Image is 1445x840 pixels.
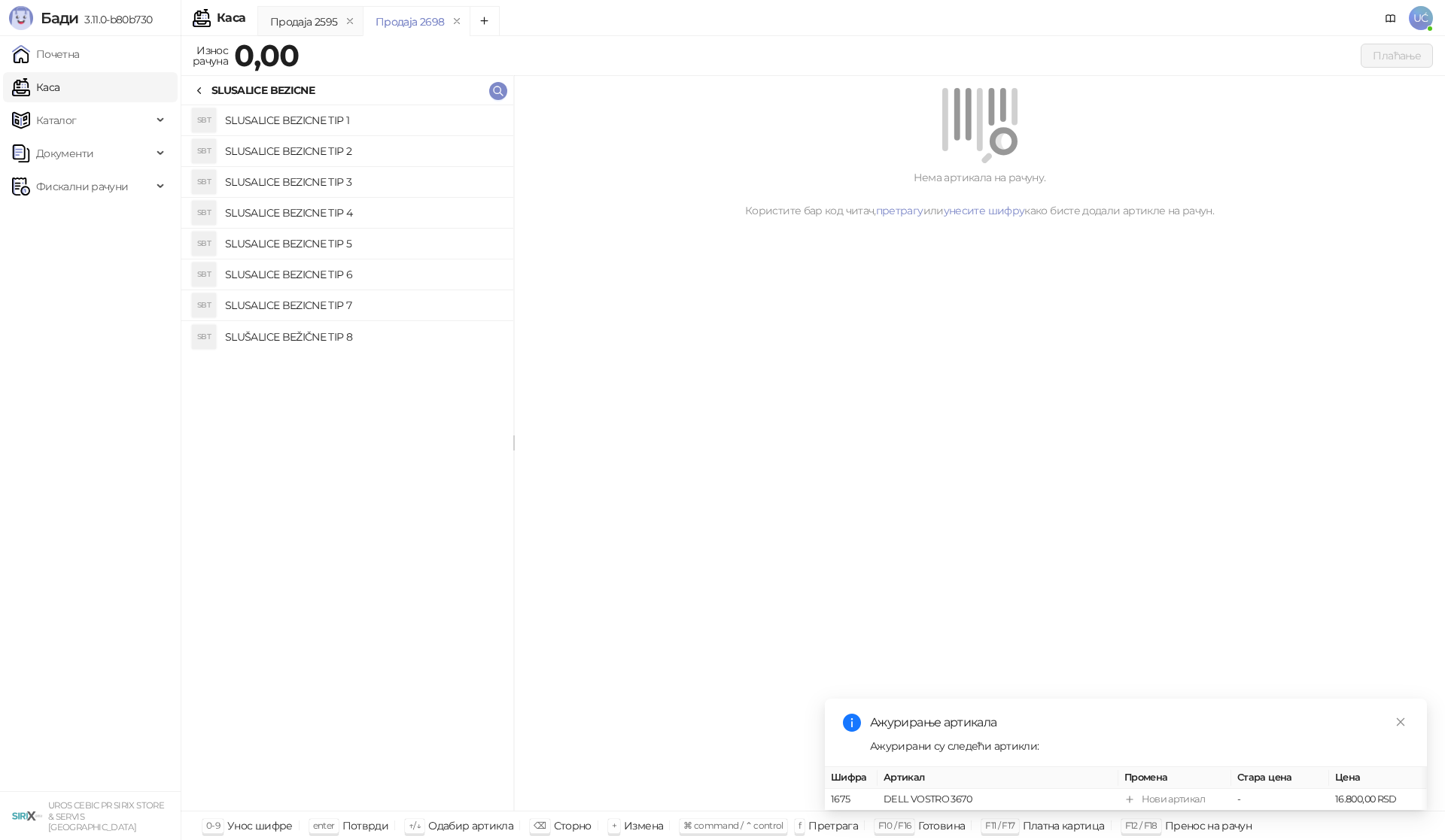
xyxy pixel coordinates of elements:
[342,816,389,835] div: Потврди
[428,816,513,835] div: Одабир артикла
[985,820,1015,831] span: F11 / F17
[78,13,152,26] span: 3.11.0-b80b730
[944,204,1025,217] a: унесите шифру
[878,820,911,831] span: F10 / F16
[376,14,444,30] div: Продаја 2698
[532,169,1427,219] div: Нема артикала на рачуну. Користите бар код читач, или како бисте додали артикле на рачун.
[340,15,360,28] button: remove
[192,108,216,132] div: SBT
[225,108,501,132] h4: SLUSALICE BEZICNE TIP 1
[870,738,1409,754] div: Ажурирани су следећи артикли:
[1231,789,1329,811] td: -
[192,139,216,163] div: SBT
[9,6,33,30] img: Logo
[12,72,59,102] a: Каса
[878,767,1118,789] th: Артикал
[181,105,513,811] div: grid
[225,325,501,349] h4: SLUŠALICE BEŽIČNE TIP 8
[1329,789,1427,811] td: 16.800,00 RSD
[534,820,546,831] span: ⌫
[470,6,500,36] button: Add tab
[825,789,878,811] td: 1675
[48,800,164,832] small: UROS CEBIC PR SIRIX STORE & SERVIS [GEOGRAPHIC_DATA]
[211,82,315,99] div: SLUSALICE BEZICNE
[225,170,501,194] h4: SLUSALICE BEZICNE TIP 3
[41,9,78,27] span: Бади
[225,262,501,287] h4: SLUSALICE BEZICNE TIP 6
[227,816,293,835] div: Унос шифре
[12,39,80,69] a: Почетна
[192,262,216,287] div: SBT
[799,820,801,831] span: f
[270,14,337,30] div: Продаја 2595
[192,170,216,194] div: SBT
[36,138,93,168] span: Документи
[870,714,1409,732] div: Ажурирање артикала
[1361,44,1433,68] button: Плаћање
[36,171,128,202] span: Фискални рачуни
[225,232,501,256] h4: SLUSALICE BEZICNE TIP 5
[612,820,616,831] span: +
[409,820,421,831] span: ↑/↓
[1023,816,1105,835] div: Платна картица
[918,816,965,835] div: Готовина
[554,816,592,835] div: Сторно
[1395,717,1406,727] span: close
[206,820,220,831] span: 0-9
[1392,714,1409,730] a: Close
[1142,792,1205,807] div: Нови артикал
[192,201,216,225] div: SBT
[225,293,501,317] h4: SLUSALICE BEZICNE TIP 7
[1118,767,1231,789] th: Промена
[1379,6,1403,30] a: Документација
[624,816,663,835] div: Измена
[190,41,231,71] div: Износ рачуна
[447,15,467,28] button: remove
[192,293,216,317] div: SBT
[876,204,923,217] a: претрагу
[313,820,335,831] span: enter
[878,789,1118,811] td: DELL VOSTRO 3670
[1165,816,1252,835] div: Пренос на рачун
[808,816,858,835] div: Претрага
[234,37,299,74] strong: 0,00
[12,801,42,831] img: 64x64-companyLogo-cb9a1907-c9b0-4601-bb5e-5084e694c383.png
[1231,767,1329,789] th: Стара цена
[217,12,245,24] div: Каса
[1329,767,1427,789] th: Цена
[192,232,216,256] div: SBT
[36,105,77,135] span: Каталог
[1125,820,1158,831] span: F12 / F18
[825,767,878,789] th: Шифра
[1409,6,1433,30] span: UĆ
[192,325,216,349] div: SBT
[225,139,501,163] h4: SLUSALICE BEZICNE TIP 2
[225,201,501,225] h4: SLUSALICE BEZICNE TIP 4
[683,820,783,831] span: ⌘ command / ⌃ control
[843,714,861,732] span: info-circle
